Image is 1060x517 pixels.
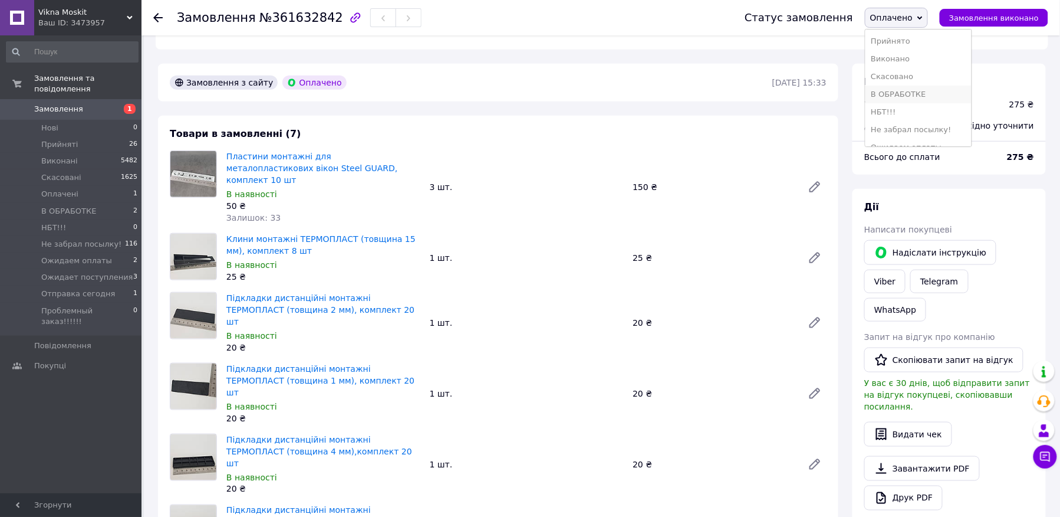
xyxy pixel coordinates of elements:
[170,434,216,480] img: Підкладки дистанційні монтажні ТЕРМОПЛАСТ (товщина 4 мм),комплект 20 шт
[41,289,115,299] span: Отправка сегодня
[628,179,798,195] div: 150 ₴
[41,123,58,133] span: Нові
[133,289,137,299] span: 1
[124,104,136,114] span: 1
[34,104,83,114] span: Замовлення
[259,11,343,25] span: №361632842
[226,331,277,341] span: В наявності
[865,86,972,103] li: В ОБРАБОТКЕ
[38,18,141,28] div: Ваш ID: 3473957
[226,364,414,397] a: Підкладки дистанційні монтажні ТЕРМОПЛАСТ (товщина 1 мм), комплект 20 шт
[803,175,827,199] a: Редагувати
[226,473,277,482] span: В наявності
[226,271,420,283] div: 25 ₴
[939,113,1041,139] div: Необхідно уточнити
[628,456,798,473] div: 20 ₴
[133,189,137,199] span: 1
[803,311,827,335] a: Редагувати
[129,139,137,150] span: 26
[133,272,137,283] span: 3
[864,225,952,234] span: Написати покупцеві
[41,272,133,283] span: Ожидает поступления
[41,156,78,166] span: Виконані
[745,12,853,24] div: Статус замовлення
[133,222,137,233] span: 0
[226,260,277,270] span: В наявності
[34,73,141,94] span: Замовлення та повідомлення
[41,222,66,233] span: НБТ!!!
[865,139,972,156] li: Ожидаем оплаты
[865,121,972,139] li: Не забрал посылку!
[864,486,943,511] a: Друк PDF
[226,189,277,199] span: В наявності
[864,201,879,212] span: Дії
[170,293,216,339] img: Підкладки дистанційні монтажні ТЕРМОПЛАСТ (товщина 2 мм), комплект 20 шт
[803,382,827,405] a: Редагувати
[41,172,81,183] span: Скасовані
[864,240,996,265] button: Надіслати інструкцію
[41,306,133,327] span: Проблемный заказ!!!!!!
[803,453,827,476] a: Редагувати
[41,206,96,217] span: В ОБРАБОТКЕ
[121,172,137,183] span: 1625
[949,14,1039,22] span: Замовлення виконано
[425,250,628,266] div: 1 шт.
[38,7,127,18] span: Vikna Moskit
[865,103,972,121] li: НБТ!!!
[34,341,91,351] span: Повідомлення
[425,385,628,402] div: 1 шт.
[865,32,972,50] li: Прийнято
[865,68,972,86] li: Скасовано
[170,234,216,280] img: Клини монтажні ТЕРМОПЛАСТ (товщина 15 мм), комплект 8 шт
[226,342,420,354] div: 20 ₴
[170,128,301,139] span: Товари в замовленні (7)
[133,206,137,217] span: 2
[133,306,137,327] span: 0
[121,156,137,166] span: 5482
[125,239,137,250] span: 116
[628,315,798,331] div: 20 ₴
[864,348,1023,372] button: Скопіювати запит на відгук
[41,239,121,250] span: Не забрал посылку!
[170,151,216,197] img: Пластини монтажні для металопластикових вікон Steel GUARD, комплект 10 шт
[41,139,78,150] span: Прийняті
[226,293,414,326] a: Підкладки дистанційні монтажні ТЕРМОПЛАСТ (товщина 2 мм), комплект 20 шт
[864,298,926,322] a: WhatsApp
[226,402,277,411] span: В наявності
[910,270,968,293] a: Telegram
[226,200,420,212] div: 50 ₴
[865,50,972,68] li: Виконано
[425,456,628,473] div: 1 шт.
[1007,152,1034,162] b: 275 ₴
[864,270,906,293] a: Viber
[41,189,78,199] span: Оплачені
[628,250,798,266] div: 25 ₴
[803,246,827,270] a: Редагувати
[864,152,940,162] span: Всього до сплати
[1009,99,1034,110] div: 275 ₴
[282,76,346,90] div: Оплачено
[170,76,278,90] div: Замовлення з сайту
[41,256,112,266] span: Ожидаем оплаты
[226,213,281,222] span: Залишок: 33
[6,41,139,63] input: Пошук
[133,123,137,133] span: 0
[170,364,216,410] img: Підкладки дистанційні монтажні ТЕРМОПЛАСТ (товщина 1 мм), комплект 20 шт
[870,13,913,22] span: Оплачено
[133,256,137,266] span: 2
[226,483,420,495] div: 20 ₴
[864,456,980,481] a: Завантажити PDF
[772,78,827,87] time: [DATE] 15:33
[864,332,995,342] span: Запит на відгук про компанію
[425,179,628,195] div: 3 шт.
[226,413,420,424] div: 20 ₴
[864,422,952,447] button: Видати чек
[177,11,256,25] span: Замовлення
[34,361,66,371] span: Покупці
[940,9,1048,27] button: Замовлення виконано
[226,435,412,468] a: Підкладки дистанційні монтажні ТЕРМОПЛАСТ (товщина 4 мм),комплект 20 шт
[864,378,1030,411] span: У вас є 30 днів, щоб відправити запит на відгук покупцеві, скопіювавши посилання.
[425,315,628,331] div: 1 шт.
[1033,445,1057,469] button: Чат з покупцем
[628,385,798,402] div: 20 ₴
